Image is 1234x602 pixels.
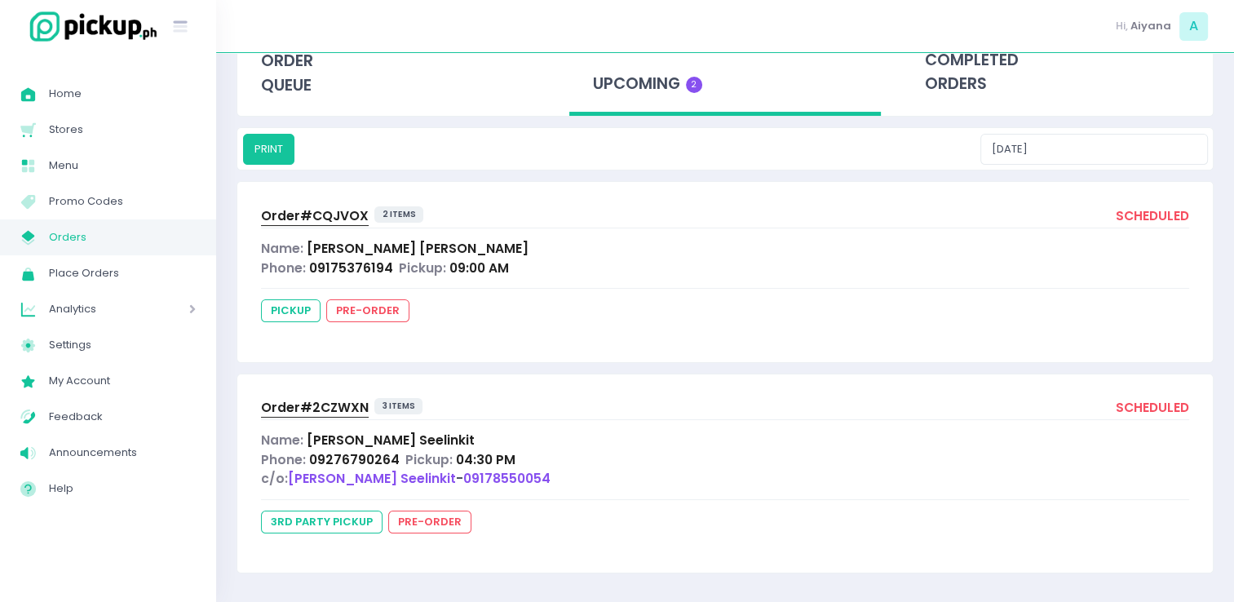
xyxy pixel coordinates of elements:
[261,299,321,322] span: pickup
[49,442,196,463] span: Announcements
[49,119,196,140] span: Stores
[49,370,196,392] span: My Account
[1116,206,1189,228] div: scheduled
[20,9,159,44] img: logo
[49,478,196,499] span: Help
[261,432,303,449] span: Name:
[261,451,306,468] span: Phone:
[261,207,369,224] span: Order# CQJVOX
[1116,398,1189,420] div: scheduled
[374,398,423,414] span: 3 items
[399,259,446,277] span: Pickup:
[309,451,400,468] span: 09276790264
[243,134,294,165] button: PRINT
[309,259,393,277] span: 09175376194
[288,470,456,487] span: [PERSON_NAME] Seelinkit
[1130,18,1171,34] span: Aiyana
[49,299,143,320] span: Analytics
[49,83,196,104] span: Home
[49,191,196,212] span: Promo Codes
[49,263,196,284] span: Place Orders
[686,77,702,93] span: 2
[49,155,196,176] span: Menu
[49,406,196,427] span: Feedback
[326,299,409,322] span: pre-order
[569,33,881,117] div: upcoming
[374,206,424,223] span: 2 items
[49,227,196,248] span: Orders
[261,259,306,277] span: Phone:
[261,240,303,257] span: Name:
[388,511,471,533] span: pre-order
[449,259,509,277] span: 09:00 AM
[261,511,383,533] span: 3rd party pickup
[49,334,196,356] span: Settings
[261,470,288,487] span: c/o:
[261,398,369,420] a: Order#2CZWXN
[261,206,369,228] a: Order#CQJVOX
[463,470,551,487] span: 09178550054
[307,432,475,449] span: [PERSON_NAME] Seelinkit
[901,33,1213,113] div: completed orders
[1116,18,1128,34] span: Hi,
[307,240,529,257] span: [PERSON_NAME] [PERSON_NAME]
[261,399,369,416] span: Order# 2CZWXN
[261,469,1189,488] div: -
[1179,12,1208,41] span: A
[456,451,515,468] span: 04:30 PM
[405,451,453,468] span: Pickup:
